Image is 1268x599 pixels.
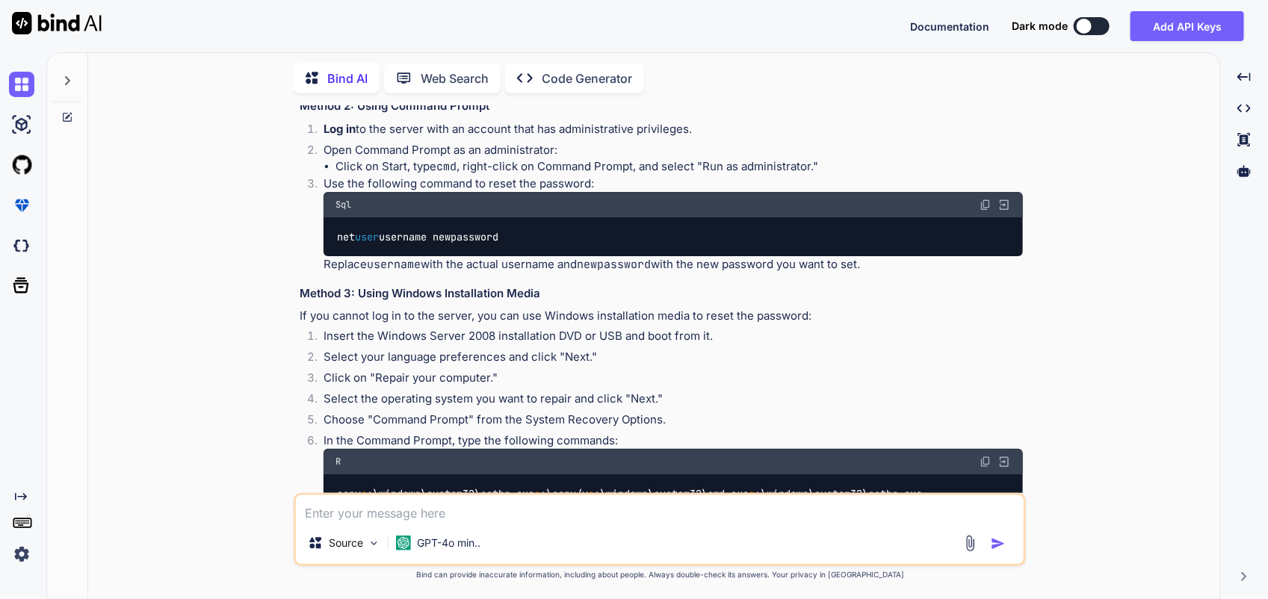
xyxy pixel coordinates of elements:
button: Add API Keys [1131,11,1244,41]
span: \ [702,487,708,500]
span: R [335,456,341,468]
li: Open Command Prompt as an administrator: [312,142,1023,176]
span: c [749,487,755,500]
p: If you cannot log in to the server, you can use Windows installation media to reset the password: [300,308,1023,325]
img: Pick Models [368,537,380,550]
h3: Method 2: Using Command Prompt [300,98,1023,115]
li: Use the following command to reset the password: Replace with the actual username and with the ne... [312,176,1023,273]
li: Insert the Windows Server 2008 installation DVD or USB and boot from it. [312,328,1023,349]
code: net username newpassword [335,229,499,245]
li: to the server with an account that has administrative privileges. [312,121,1023,142]
span: : [594,487,600,500]
span: \ [648,487,654,500]
p: Source [329,536,363,550]
span: / [576,487,582,500]
img: Bind AI [12,12,102,34]
img: GPT-4o mini [396,536,411,550]
span: Documentation [910,20,989,33]
li: Click on "Repair your computer." [312,370,1023,391]
span: \ [421,487,427,500]
img: ai-studio [9,112,34,137]
li: Select your language preferences and click "Next." [312,349,1023,370]
img: copy [980,199,992,211]
img: icon [991,536,1006,551]
span: user [355,230,379,243]
span: : [540,487,546,500]
img: attachment [962,535,979,552]
img: darkCloudIdeIcon [9,233,34,258]
span: Sql [335,199,351,211]
span: Dark mode [1012,19,1068,34]
p: Bind can provide inaccurate information, including about people. Always double-check its answers.... [294,569,1026,580]
img: githubLight [9,152,34,178]
li: Choose "Command Prompt" from the System Recovery Options. [312,412,1023,432]
img: settings [9,541,34,567]
span: \ [373,487,379,500]
img: Open in Browser [998,198,1011,211]
img: chat [9,72,34,97]
img: copy [980,456,992,468]
code: newpassword [577,257,651,272]
p: Web Search [421,69,489,87]
li: Click on Start, type , right-click on Command Prompt, and select "Run as administrator." [335,158,1023,176]
span: : [367,487,373,500]
p: Bind AI [327,69,368,87]
span: c [361,487,367,500]
span: \ [546,487,552,500]
span: : [755,487,761,500]
span: \ [474,487,480,500]
span: c [588,487,594,500]
li: Select the operating system you want to repair and click "Next." [312,391,1023,412]
p: Code Generator [542,69,632,87]
span: \ [761,487,767,500]
span: \ [863,487,869,500]
code: username [367,257,421,272]
span: \ [600,487,606,500]
span: c [534,487,540,500]
li: In the Command Prompt, type the following commands: This replaces the Sticky Keys executable with... [312,432,1023,530]
strong: Log in [324,122,356,136]
span: \ [809,487,815,500]
img: Open in Browser [998,455,1011,468]
code: cmd [436,159,457,174]
code: copy windows system32 sethc.exe copy y windows system32 cmd.exe windows system32 sethc.exe [335,486,924,502]
h3: Method 3: Using Windows Installation Media [300,285,1023,302]
img: premium [9,193,34,218]
button: Documentation [910,19,989,34]
p: GPT-4o min.. [417,536,480,550]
